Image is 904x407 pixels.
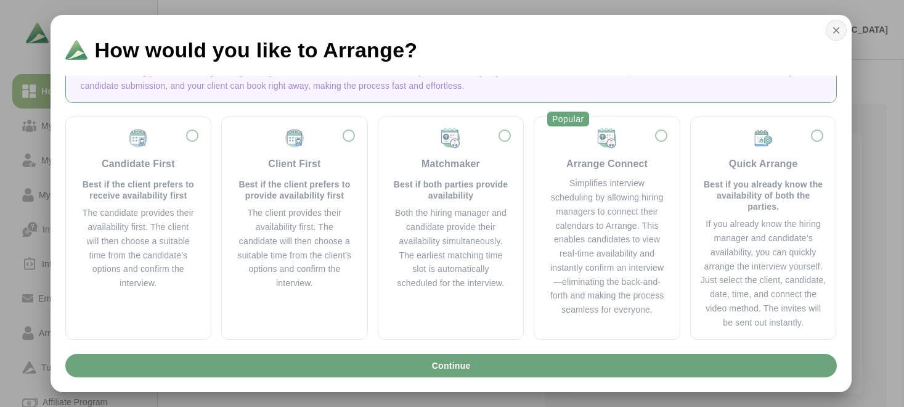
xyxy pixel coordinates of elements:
[549,176,665,317] div: Simplifies interview scheduling by allowing hiring managers to connect their calendars to Arrange...
[421,157,480,171] div: Matchmaker
[102,157,175,171] div: Candidate First
[81,206,197,290] div: The candidate provides their availability first. The client will then choose a suitable time from...
[81,179,197,201] p: Best if the client prefers to receive availability first
[752,127,775,149] img: Quick Arrange
[729,157,798,171] div: Quick Arrange
[81,65,821,93] p: Instead of asking your client/hiring manager , you can now say ” Just create a link, add it to yo...
[283,127,306,149] img: Client First
[701,217,826,329] div: If you already know the hiring manager and candidate’s availability, you can quickly arrange the ...
[251,67,413,76] span: “Do you want to meet this candidate?”
[127,127,149,149] img: Candidate First
[431,354,470,377] span: Continue
[701,179,826,212] p: Best if you already know the availability of both the parties.
[393,179,509,201] p: Best if both parties provide availability
[484,67,678,76] span: “If you want to meet this candidate, click here.
[393,206,509,290] div: Both the hiring manager and candidate provide their availability simultaneously. The earliest mat...
[566,157,648,171] div: Arrange Connect
[547,112,589,126] div: Popular
[439,127,462,149] img: Matchmaker
[596,127,618,149] img: Matchmaker
[268,157,320,171] div: Client First
[95,39,418,60] span: How would you like to Arrange?
[65,40,88,60] img: Logo
[65,354,837,377] button: Continue
[237,206,352,290] div: The client provides their availability first. The candidate will then choose a suitable time from...
[237,179,352,201] p: Best if the client prefers to provide availability first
